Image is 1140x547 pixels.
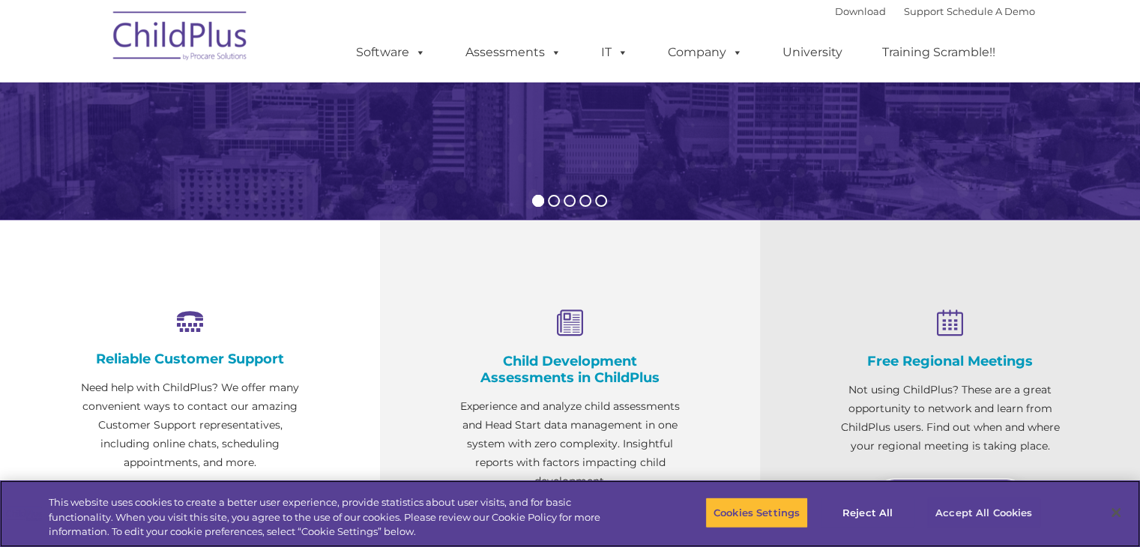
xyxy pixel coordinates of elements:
[586,37,643,67] a: IT
[455,353,685,386] h4: Child Development Assessments in ChildPlus
[821,497,914,528] button: Reject All
[1100,496,1133,529] button: Close
[653,37,758,67] a: Company
[875,478,1025,516] a: Learn More
[835,5,886,17] a: Download
[75,351,305,367] h4: Reliable Customer Support
[450,37,576,67] a: Assessments
[106,1,256,76] img: ChildPlus by Procare Solutions
[835,5,1035,17] font: |
[208,99,254,110] span: Last name
[208,160,272,172] span: Phone number
[867,37,1010,67] a: Training Scramble!!
[341,37,441,67] a: Software
[835,381,1065,456] p: Not using ChildPlus? These are a great opportunity to network and learn from ChildPlus users. Fin...
[927,497,1040,528] button: Accept All Cookies
[947,5,1035,17] a: Schedule A Demo
[767,37,857,67] a: University
[705,497,808,528] button: Cookies Settings
[904,5,944,17] a: Support
[75,378,305,472] p: Need help with ChildPlus? We offer many convenient ways to contact our amazing Customer Support r...
[455,397,685,491] p: Experience and analyze child assessments and Head Start data management in one system with zero c...
[49,495,627,540] div: This website uses cookies to create a better user experience, provide statistics about user visit...
[835,353,1065,369] h4: Free Regional Meetings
